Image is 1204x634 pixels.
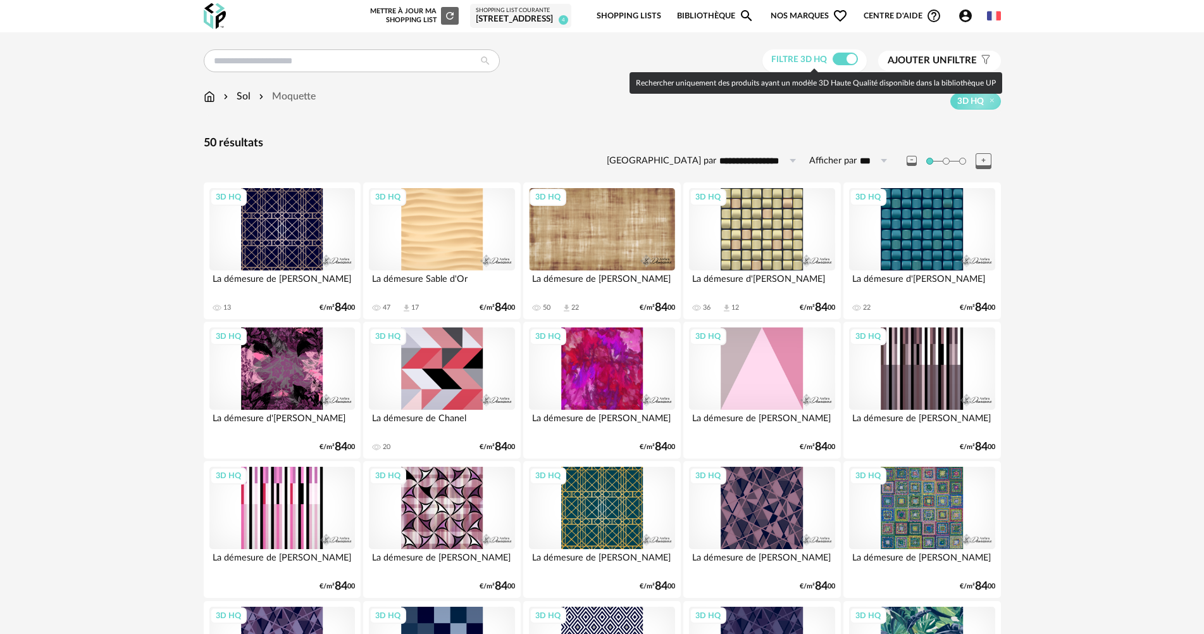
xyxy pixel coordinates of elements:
[543,303,550,312] div: 50
[476,7,566,25] a: Shopping List courante [STREET_ADDRESS] 4
[800,443,835,452] div: €/m² 00
[530,467,566,484] div: 3D HQ
[843,461,1000,598] a: 3D HQ La démesure de [PERSON_NAME] €/m²8400
[530,189,566,205] div: 3D HQ
[640,443,675,452] div: €/m² 00
[630,72,1002,94] div: Rechercher uniquement des produits ayant un modèle 3D Haute Qualité disponible dans la bibliothèq...
[655,582,667,591] span: 84
[800,303,835,312] div: €/m² 00
[210,467,247,484] div: 3D HQ
[480,303,515,312] div: €/m² 00
[960,303,995,312] div: €/m² 00
[850,328,886,345] div: 3D HQ
[209,410,355,435] div: La démesure d'[PERSON_NAME]
[833,8,848,23] span: Heart Outline icon
[888,56,947,65] span: Ajouter un
[849,549,995,574] div: La démesure de [PERSON_NAME]
[204,89,215,104] img: svg+xml;base64,PHN2ZyB3aWR0aD0iMTYiIGhlaWdodD0iMTciIHZpZXdCb3g9IjAgMCAxNiAxNyIgZmlsbD0ibm9uZSIgeG...
[221,89,231,104] img: svg+xml;base64,PHN2ZyB3aWR0aD0iMTYiIGhlaWdodD0iMTYiIHZpZXdCb3g9IjAgMCAxNiAxNiIgZmlsbD0ibm9uZSIgeG...
[571,303,579,312] div: 22
[320,443,355,452] div: €/m² 00
[800,582,835,591] div: €/m² 00
[975,443,988,452] span: 84
[957,96,984,107] span: 3D HQ
[221,89,251,104] div: Sol
[771,55,827,64] span: Filtre 3D HQ
[363,461,520,598] a: 3D HQ La démesure de [PERSON_NAME] €/m²8400
[926,8,941,23] span: Help Circle Outline icon
[363,322,520,459] a: 3D HQ La démesure de Chanel 20 €/m²8400
[369,607,406,624] div: 3D HQ
[204,182,361,319] a: 3D HQ La démesure de [PERSON_NAME] 13 €/m²8400
[476,14,566,25] div: [STREET_ADDRESS]
[987,9,1001,23] img: fr
[683,461,840,598] a: 3D HQ La démesure de [PERSON_NAME] €/m²8400
[529,270,674,296] div: La démesure de [PERSON_NAME]
[677,1,754,31] a: BibliothèqueMagnify icon
[335,582,347,591] span: 84
[815,582,828,591] span: 84
[369,467,406,484] div: 3D HQ
[977,54,991,67] span: Filter icon
[655,443,667,452] span: 84
[559,15,568,25] span: 4
[640,582,675,591] div: €/m² 00
[689,270,835,296] div: La démesure d'[PERSON_NAME]
[850,607,886,624] div: 3D HQ
[690,189,726,205] div: 3D HQ
[690,328,726,345] div: 3D HQ
[975,582,988,591] span: 84
[495,303,507,312] span: 84
[703,303,711,312] div: 36
[369,270,514,296] div: La démesure Sable d'Or
[495,582,507,591] span: 84
[888,54,977,67] span: filtre
[562,303,571,313] span: Download icon
[722,303,731,313] span: Download icon
[204,322,361,459] a: 3D HQ La démesure d'[PERSON_NAME] €/m²8400
[369,410,514,435] div: La démesure de Chanel
[204,461,361,598] a: 3D HQ La démesure de [PERSON_NAME] €/m²8400
[523,322,680,459] a: 3D HQ La démesure de [PERSON_NAME] €/m²8400
[369,549,514,574] div: La démesure de [PERSON_NAME]
[369,328,406,345] div: 3D HQ
[731,303,739,312] div: 12
[529,410,674,435] div: La démesure de [PERSON_NAME]
[597,1,661,31] a: Shopping Lists
[480,443,515,452] div: €/m² 00
[958,8,979,23] span: Account Circle icon
[529,549,674,574] div: La démesure de [PERSON_NAME]
[958,8,973,23] span: Account Circle icon
[843,182,1000,319] a: 3D HQ La démesure d'[PERSON_NAME] 22 €/m²8400
[363,182,520,319] a: 3D HQ La démesure Sable d'Or 47 Download icon 17 €/m²8400
[815,303,828,312] span: 84
[850,189,886,205] div: 3D HQ
[960,443,995,452] div: €/m² 00
[210,189,247,205] div: 3D HQ
[402,303,411,313] span: Download icon
[864,8,941,23] span: Centre d'aideHelp Circle Outline icon
[878,51,1001,71] button: Ajouter unfiltre Filter icon
[607,155,716,167] label: [GEOGRAPHIC_DATA] par
[683,182,840,319] a: 3D HQ La démesure d'[PERSON_NAME] 36 Download icon 12 €/m²8400
[690,607,726,624] div: 3D HQ
[495,443,507,452] span: 84
[335,443,347,452] span: 84
[850,467,886,484] div: 3D HQ
[815,443,828,452] span: 84
[480,582,515,591] div: €/m² 00
[383,443,390,452] div: 20
[523,461,680,598] a: 3D HQ La démesure de [PERSON_NAME] €/m²8400
[843,322,1000,459] a: 3D HQ La démesure de [PERSON_NAME] €/m²8400
[689,410,835,435] div: La démesure de [PERSON_NAME]
[849,410,995,435] div: La démesure de [PERSON_NAME]
[523,182,680,319] a: 3D HQ La démesure de [PERSON_NAME] 50 Download icon 22 €/m²8400
[209,270,355,296] div: La démesure de [PERSON_NAME]
[320,582,355,591] div: €/m² 00
[530,328,566,345] div: 3D HQ
[476,7,566,15] div: Shopping List courante
[960,582,995,591] div: €/m² 00
[530,607,566,624] div: 3D HQ
[335,303,347,312] span: 84
[849,270,995,296] div: La démesure d'[PERSON_NAME]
